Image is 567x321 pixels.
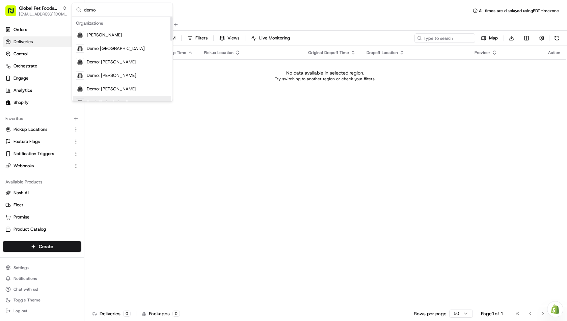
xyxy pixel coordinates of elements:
p: Try switching to another region or check your filters. [275,76,376,82]
span: Demo: [PERSON_NAME] [87,86,136,92]
span: Demo: [PERSON_NAME] [87,59,136,65]
img: Nash [7,6,20,20]
button: Refresh [552,33,562,43]
img: 4281594248423_2fcf9dad9f2a874258b8_72.png [14,64,26,76]
p: Rows per page [414,310,447,317]
button: Start new chat [115,66,123,74]
a: Webhooks [5,163,71,169]
button: Settings [3,263,81,272]
button: Product Catalog [3,224,81,235]
span: Engage [13,75,28,81]
a: Shopify [3,97,81,108]
button: Global Pet Foods National[EMAIL_ADDRESS][DOMAIN_NAME] [3,3,70,19]
span: Dropoff Location [367,50,398,55]
a: Analytics [3,85,81,96]
button: Nash AI [3,187,81,198]
div: Deliveries [92,310,131,317]
a: 📗Knowledge Base [4,148,54,160]
button: Webhooks [3,160,81,171]
button: Engage [3,73,81,84]
span: Product Catalog [13,226,46,232]
span: Log out [13,308,27,314]
div: Favorites [3,113,81,124]
p: Welcome 👋 [7,27,123,37]
div: Organizations [73,18,171,28]
span: Demo: [PERSON_NAME] [87,72,136,79]
span: Pickup Location [204,50,234,55]
a: Product Catalog [5,226,79,232]
span: Webhooks [13,163,34,169]
input: Type to search [414,33,475,43]
span: Map [489,35,498,41]
span: Knowledge Base [13,150,52,157]
a: Powered byPylon [48,167,82,172]
button: Views [216,33,242,43]
button: Toggle Theme [3,295,81,305]
a: Promise [5,214,79,220]
span: Demo [GEOGRAPHIC_DATA] [87,46,145,52]
div: Suggestions [72,17,172,101]
span: Feature Flags [13,139,40,145]
input: Search... [84,3,168,17]
span: Deliveries [13,39,33,45]
span: Provider [475,50,490,55]
span: Notification Triggers [13,151,54,157]
img: 1736555255976-a54dd68f-1ca7-489b-9aae-adbdc363a1c4 [13,123,19,128]
button: Pickup Locations [3,124,81,135]
a: Nash AI [5,190,79,196]
span: All times are displayed using PDT timezone [479,8,559,13]
div: Packages [142,310,180,317]
span: Views [227,35,239,41]
img: Lucas Ferreira [7,116,18,127]
div: We're available if you need us! [30,71,93,76]
div: Past conversations [7,87,45,93]
a: Fleet [5,202,79,208]
div: Start new chat [30,64,111,71]
button: Fleet [3,200,81,210]
button: Filters [184,33,211,43]
span: Orders [13,27,27,33]
input: Got a question? Start typing here... [18,43,122,50]
button: Global Pet Foods National [19,5,60,11]
span: Control [13,51,28,57]
a: Feature Flags [5,139,71,145]
span: Live Monitoring [259,35,290,41]
span: Nash AI [13,190,29,196]
span: Shopify [13,99,29,106]
button: Live Monitoring [248,33,293,43]
span: [DATE] [60,122,74,128]
span: Chat with us! [13,287,38,292]
button: Notification Triggers [3,148,81,159]
div: 📗 [7,151,12,156]
span: Promise [13,214,29,220]
div: 0 [172,311,180,317]
a: Deliveries [3,36,81,47]
img: 1736555255976-a54dd68f-1ca7-489b-9aae-adbdc363a1c4 [7,64,19,76]
span: [PERSON_NAME] [21,122,55,128]
img: 1736555255976-a54dd68f-1ca7-489b-9aae-adbdc363a1c4 [13,105,19,110]
button: Promise [3,212,81,223]
span: Filters [195,35,208,41]
a: Orders [3,24,81,35]
a: Notification Triggers [5,151,71,157]
span: Create [39,243,53,250]
button: See all [105,86,123,94]
div: Available Products [3,177,81,187]
span: Fleet [13,202,23,208]
div: 💻 [57,151,62,156]
span: Orchestrate [13,63,37,69]
img: Shopify logo [5,100,11,105]
div: Action [548,50,560,55]
span: Pickup Locations [13,126,47,133]
span: API Documentation [64,150,108,157]
span: Settings [13,265,29,270]
button: Notifications [3,274,81,283]
button: Chat with us! [3,285,81,294]
span: [PERSON_NAME] [87,32,122,38]
button: Control [3,49,81,59]
span: Toggle Theme [13,297,40,303]
a: Pickup Locations [5,126,71,133]
button: Create [3,241,81,252]
button: Feature Flags [3,136,81,147]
